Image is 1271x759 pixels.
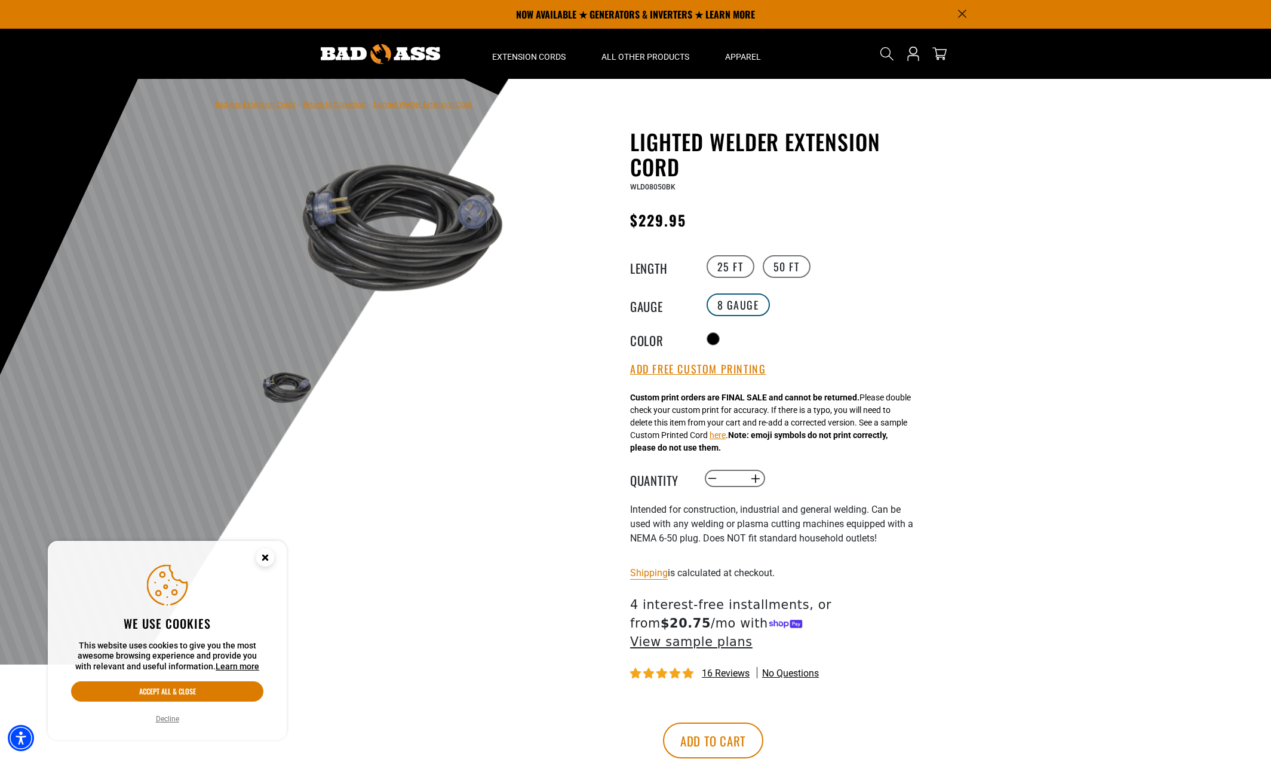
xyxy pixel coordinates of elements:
[904,29,923,79] a: Open this option
[702,668,750,679] span: 16 reviews
[152,713,183,725] button: Decline
[630,183,676,191] span: WLD08050BK
[474,29,584,79] summary: Extension Cords
[215,97,472,111] nav: breadcrumbs
[707,29,779,79] summary: Apparel
[298,100,300,109] span: ›
[710,429,726,442] button: here
[763,255,811,278] label: 50 FT
[630,363,766,376] button: Add Free Custom Printing
[630,565,923,581] div: is calculated at checkout.
[630,391,911,454] div: Please double check your custom print for accuracy. If there is a typo, you will need to delete t...
[630,129,923,179] h1: Lighted Welder Extension Cord
[303,100,366,109] a: Return to Collection
[762,667,819,680] span: No questions
[321,44,440,64] img: Bad Ass Extension Cords
[707,293,770,316] label: 8 Gauge
[630,209,687,231] span: $229.95
[71,681,263,702] button: Accept all & close
[630,259,690,274] legend: Length
[663,723,763,758] button: Add to cart
[630,471,690,486] label: Quantity
[492,51,566,62] span: Extension Cords
[71,641,263,672] p: This website uses cookies to give you the most awesome browsing experience and provide you with r...
[630,297,690,313] legend: Gauge
[250,131,538,323] img: black
[215,100,296,109] a: Bad Ass Extension Cords
[48,541,287,740] aside: Cookie Consent
[71,616,263,631] h2: We use cookies
[877,44,897,63] summary: Search
[216,662,259,671] a: This website uses cookies to give you the most awesome browsing experience and provide you with r...
[8,725,34,751] div: Accessibility Menu
[630,331,690,347] legend: Color
[725,51,761,62] span: Apparel
[244,541,287,578] button: Close this option
[630,430,888,452] strong: Note: emoji symbols do not print correctly, please do not use them.
[250,365,320,411] img: black
[930,47,949,61] a: cart
[373,100,472,109] span: Lighted Welder Extension Cord
[630,567,668,579] a: Shipping
[630,668,696,680] span: 5.00 stars
[584,29,707,79] summary: All Other Products
[369,100,371,109] span: ›
[601,51,689,62] span: All Other Products
[707,255,754,278] label: 25 FT
[630,393,859,402] strong: Custom print orders are FINAL SALE and cannot be returned.
[630,504,913,544] span: Intended for construction, industrial and general welding. Can be used with any welding or plasma...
